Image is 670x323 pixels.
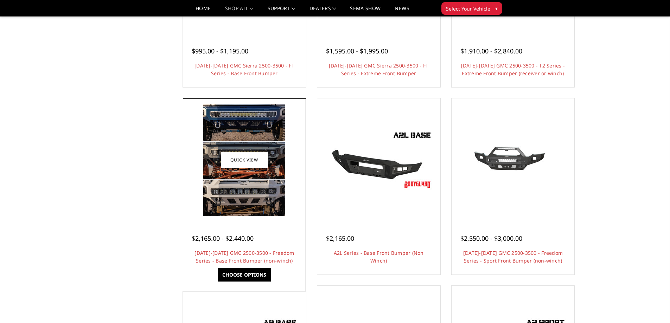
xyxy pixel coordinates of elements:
a: shop all [225,6,254,16]
span: $2,165.00 - $2,440.00 [192,234,254,243]
a: 2020-2023 GMC 2500-3500 - Freedom Series - Base Front Bumper (non-winch) 2020-2023 GMC 2500-3500 ... [185,100,304,220]
a: SEMA Show [350,6,381,16]
a: News [395,6,409,16]
a: [DATE]-[DATE] GMC Sierra 2500-3500 - FT Series - Extreme Front Bumper [329,62,429,77]
a: Choose Options [218,268,271,282]
span: $995.00 - $1,195.00 [192,47,248,55]
span: Select Your Vehicle [446,5,490,12]
a: Quick view [221,151,268,168]
a: A2L Series - Base Front Bumper (Non Winch) A2L Series - Base Front Bumper (Non Winch) [319,100,439,220]
a: [DATE]-[DATE] GMC 2500-3500 - Freedom Series - Sport Front Bumper (non-winch) [463,250,563,264]
span: $1,595.00 - $1,995.00 [326,47,388,55]
a: [DATE]-[DATE] GMC Sierra 2500-3500 - FT Series - Base Front Bumper [194,62,294,77]
iframe: Chat Widget [635,289,670,323]
span: $2,165.00 [326,234,354,243]
a: [DATE]-[DATE] GMC 2500-3500 - T2 Series - Extreme Front Bumper (receiver or winch) [461,62,565,77]
a: A2L Series - Base Front Bumper (Non Winch) [334,250,424,264]
a: Support [268,6,295,16]
a: [DATE]-[DATE] GMC 2500-3500 - Freedom Series - Base Front Bumper (non-winch) [194,250,294,264]
button: Select Your Vehicle [441,2,502,15]
a: Home [196,6,211,16]
span: $2,550.00 - $3,000.00 [460,234,522,243]
span: ▾ [495,5,498,12]
span: $1,910.00 - $2,840.00 [460,47,522,55]
a: 2020-2023 GMC 2500-3500 - Freedom Series - Sport Front Bumper (non-winch) 2020-2023 GMC 2500-3500... [453,100,573,220]
img: 2020-2023 GMC 2500-3500 - Freedom Series - Sport Front Bumper (non-winch) [457,135,569,185]
img: 2020-2023 GMC 2500-3500 - Freedom Series - Base Front Bumper (non-winch) [203,104,285,216]
a: Dealers [310,6,336,16]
